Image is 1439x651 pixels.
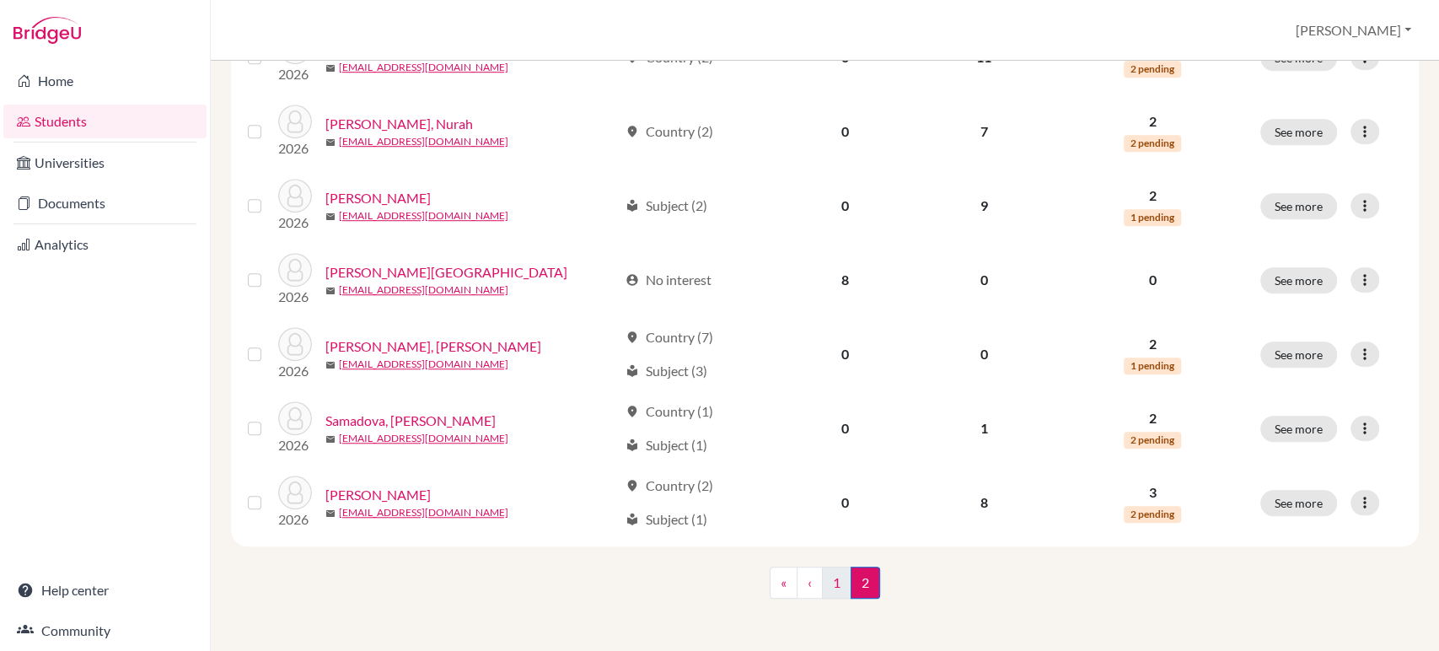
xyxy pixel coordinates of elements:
td: 0 [777,465,912,540]
img: Noeman, Nurah [278,105,312,138]
span: location_on [626,51,639,64]
td: 0 [777,317,912,391]
span: mail [325,434,336,444]
span: local_library [626,438,639,452]
a: Universities [3,146,207,180]
p: 0 [1065,270,1240,290]
span: account_circle [626,273,639,287]
a: Analytics [3,228,207,261]
img: Woodall, Laura [278,476,312,509]
td: 0 [777,391,912,465]
img: Podoreski, Sara [278,179,312,213]
span: 2 pending [1124,432,1181,449]
button: See more [1260,416,1337,442]
a: Community [3,614,207,648]
p: 2026 [278,213,312,233]
a: Samadova, [PERSON_NAME] [325,411,496,431]
button: [PERSON_NAME] [1288,14,1419,46]
span: local_library [626,199,639,213]
div: Subject (3) [626,361,707,381]
a: Help center [3,573,207,607]
a: Documents [3,186,207,220]
span: mail [325,508,336,519]
p: 2 [1065,111,1240,132]
div: Country (2) [626,121,713,142]
button: See more [1260,267,1337,293]
img: Samadova, Selin [278,401,312,435]
a: [PERSON_NAME] [325,188,431,208]
a: [EMAIL_ADDRESS][DOMAIN_NAME] [339,208,508,223]
nav: ... [770,567,880,612]
div: Subject (1) [626,509,707,530]
span: mail [325,137,336,148]
span: 1 pending [1124,209,1181,226]
p: 2026 [278,287,312,307]
td: 0 [777,94,912,169]
span: location_on [626,405,639,418]
a: [PERSON_NAME], [PERSON_NAME] [325,336,541,357]
span: local_library [626,364,639,378]
button: See more [1260,342,1337,368]
span: location_on [626,331,639,344]
img: Rajpar, Selma [278,253,312,287]
td: 7 [912,94,1055,169]
div: Subject (2) [626,196,707,216]
span: local_library [626,513,639,526]
td: 8 [912,465,1055,540]
span: mail [325,286,336,296]
a: [EMAIL_ADDRESS][DOMAIN_NAME] [339,134,508,149]
p: 2026 [278,509,312,530]
a: [EMAIL_ADDRESS][DOMAIN_NAME] [339,357,508,372]
a: ‹ [797,567,823,599]
div: Country (2) [626,476,713,496]
div: No interest [626,270,711,290]
p: 2 [1065,186,1240,206]
div: Subject (1) [626,435,707,455]
span: 2 pending [1124,506,1181,523]
td: 0 [912,243,1055,317]
a: [PERSON_NAME], Nurah [325,114,473,134]
button: See more [1260,490,1337,516]
span: 2 pending [1124,135,1181,152]
p: 2 [1065,334,1240,354]
span: 2 pending [1124,61,1181,78]
a: Home [3,64,207,98]
a: [EMAIL_ADDRESS][DOMAIN_NAME] [339,431,508,446]
td: 9 [912,169,1055,243]
a: [PERSON_NAME][GEOGRAPHIC_DATA] [325,262,567,282]
span: location_on [626,479,639,492]
a: 1 [822,567,851,599]
button: See more [1260,119,1337,145]
p: 2026 [278,138,312,159]
a: « [770,567,797,599]
span: 2 [851,567,880,599]
td: 8 [777,243,912,317]
img: Sabik, Ahmed Taha [278,327,312,361]
span: location_on [626,125,639,138]
a: [EMAIL_ADDRESS][DOMAIN_NAME] [339,60,508,75]
span: mail [325,212,336,222]
a: [EMAIL_ADDRESS][DOMAIN_NAME] [339,282,508,298]
p: 2026 [278,435,312,455]
a: Students [3,105,207,138]
td: 0 [777,169,912,243]
img: Bridge-U [13,17,81,44]
button: See more [1260,193,1337,219]
td: 1 [912,391,1055,465]
p: 2 [1065,408,1240,428]
p: 2026 [278,64,312,84]
p: 3 [1065,482,1240,503]
td: 0 [912,317,1055,391]
span: 1 pending [1124,358,1181,374]
div: Country (1) [626,401,713,422]
p: 2026 [278,361,312,381]
span: mail [325,360,336,370]
a: [EMAIL_ADDRESS][DOMAIN_NAME] [339,505,508,520]
div: Country (7) [626,327,713,347]
a: [PERSON_NAME] [325,485,431,505]
span: mail [325,63,336,73]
